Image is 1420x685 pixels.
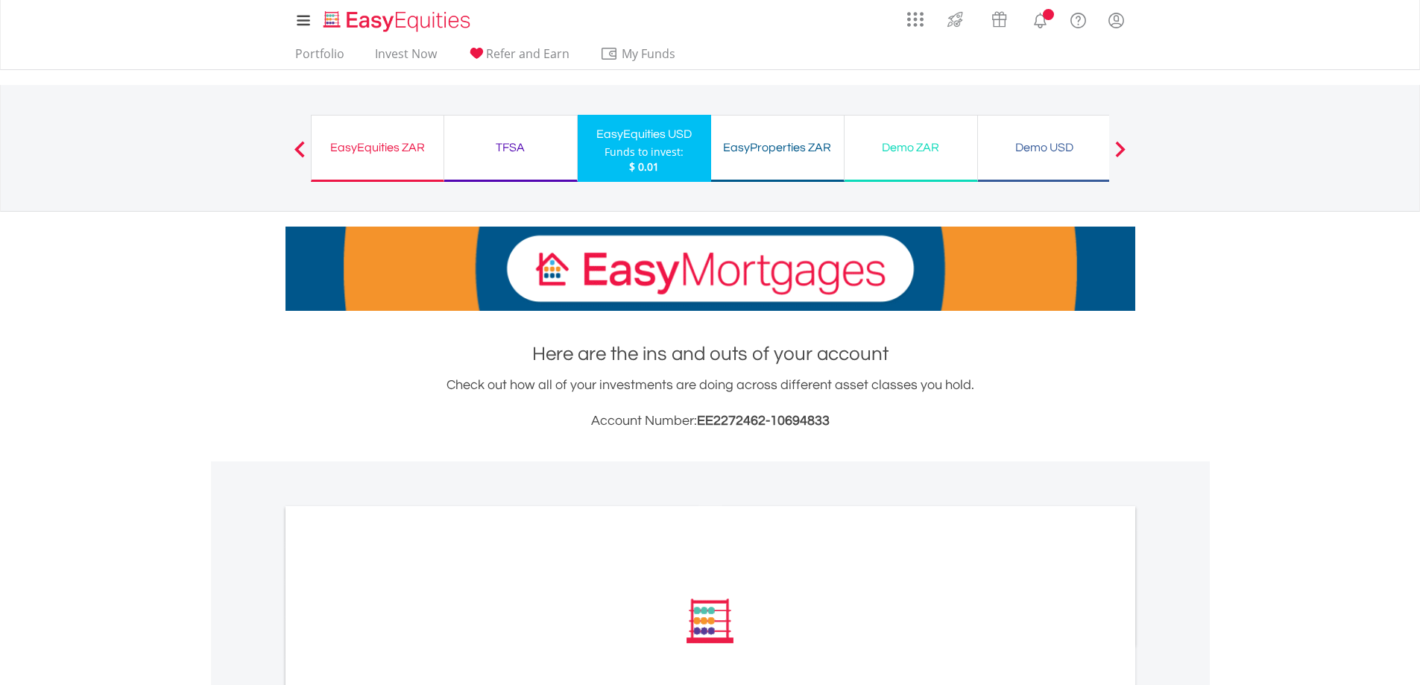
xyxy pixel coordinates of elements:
[453,137,568,158] div: TFSA
[977,4,1021,31] a: Vouchers
[285,148,315,163] button: Previous
[486,45,569,62] span: Refer and Earn
[318,4,476,34] a: Home page
[289,46,350,69] a: Portfolio
[461,46,575,69] a: Refer and Earn
[285,375,1135,432] div: Check out how all of your investments are doing across different asset classes you hold.
[853,137,968,158] div: Demo ZAR
[987,7,1012,31] img: vouchers-v2.svg
[285,227,1135,311] img: EasyMortage Promotion Banner
[1105,148,1135,163] button: Next
[285,341,1135,367] h1: Here are the ins and outs of your account
[285,411,1135,432] h3: Account Number:
[897,4,933,28] a: AppsGrid
[605,145,684,160] div: Funds to invest:
[600,44,698,63] span: My Funds
[321,9,476,34] img: EasyEquities_Logo.png
[321,137,435,158] div: EasyEquities ZAR
[1097,4,1135,37] a: My Profile
[1021,4,1059,34] a: Notifications
[943,7,968,31] img: thrive-v2.svg
[697,414,830,428] span: EE2272462-10694833
[987,137,1102,158] div: Demo USD
[907,11,924,28] img: grid-menu-icon.svg
[587,124,702,145] div: EasyEquities USD
[720,137,835,158] div: EasyProperties ZAR
[629,160,659,174] span: $ 0.01
[1059,4,1097,34] a: FAQ's and Support
[369,46,443,69] a: Invest Now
